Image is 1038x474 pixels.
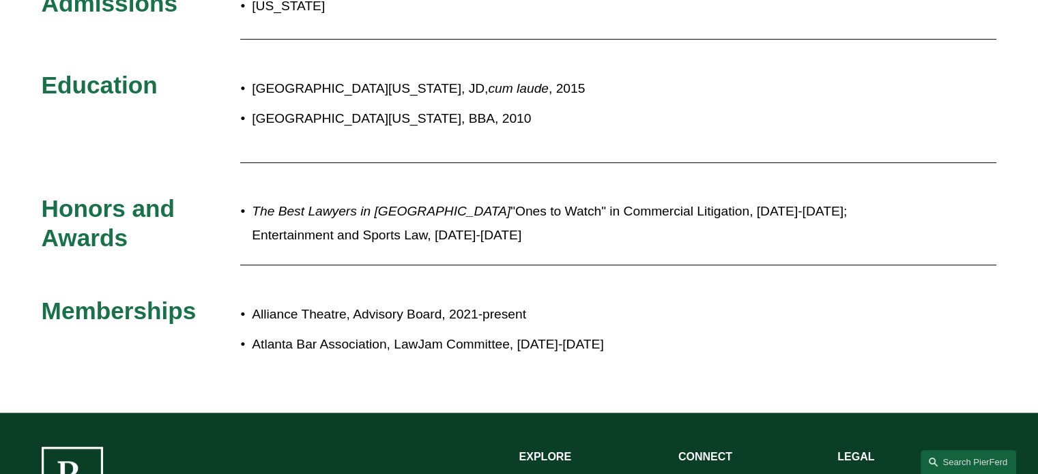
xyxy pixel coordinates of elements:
p: Alliance Theatre, Advisory Board, 2021-present [252,303,877,327]
em: cum laude [488,81,549,95]
strong: CONNECT [678,451,732,462]
p: [GEOGRAPHIC_DATA][US_STATE], JD, , 2015 [252,77,877,101]
span: Honors and Awards [42,195,181,252]
em: The Best Lawyers in [GEOGRAPHIC_DATA] [252,204,510,218]
p: Atlanta Bar Association, LawJam Committee, [DATE]-[DATE] [252,333,877,357]
strong: LEGAL [837,451,874,462]
p: "Ones to Watch" in Commercial Litigation, [DATE]-[DATE]; Entertainment and Sports Law, [DATE]-[DATE] [252,200,877,247]
span: Education [42,72,158,98]
p: [GEOGRAPHIC_DATA][US_STATE], BBA, 2010 [252,107,877,131]
a: Search this site [921,450,1016,474]
span: Memberships [42,297,197,324]
strong: EXPLORE [519,451,571,462]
